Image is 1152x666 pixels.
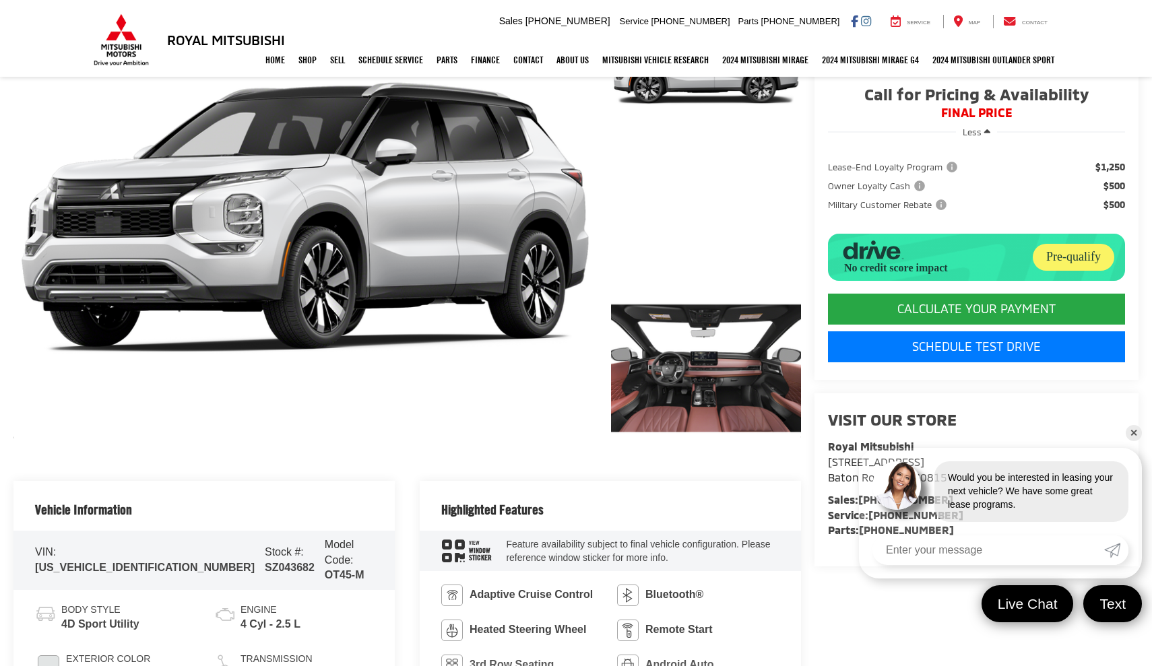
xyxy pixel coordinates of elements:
h2: Vehicle Information [35,502,132,517]
a: 2024 Mitsubishi Outlander SPORT [926,43,1061,77]
span: 4D Sport Utility [61,617,139,632]
input: Enter your message [872,535,1104,565]
span: 4 Cyl - 2.5 L [241,617,300,632]
span: Lease-End Loyalty Program [828,160,960,174]
a: Map [943,15,990,28]
span: Call for Pricing & Availability [828,86,1125,106]
img: Bluetooth® [617,585,639,606]
a: Live Chat [982,585,1074,622]
span: Service [907,20,930,26]
span: $500 [1103,198,1125,211]
img: Agent profile photo [872,461,921,510]
a: Service [881,15,940,28]
img: Remote Start [617,620,639,641]
span: Window [469,547,492,554]
div: Would you be interested in leasing your next vehicle? We have some great lease programs. [934,461,1128,522]
button: Owner Loyalty Cash [828,179,930,193]
span: [PHONE_NUMBER] [525,15,610,26]
span: Map [969,20,980,26]
a: 2024 Mitsubishi Mirage G4 [815,43,926,77]
a: Schedule Test Drive [828,331,1125,362]
span: Heated Steering Wheel [470,622,586,638]
span: Owner Loyalty Cash [828,179,928,193]
span: OT45-M [325,569,364,580]
span: Less [963,127,982,137]
a: About Us [550,43,596,77]
strong: Royal Mitsubishi [828,440,914,453]
span: Feature availability subject to final vehicle configuration. Please reference window sticker for ... [506,539,770,563]
h3: Royal Mitsubishi [167,32,285,47]
span: Sales [499,15,523,26]
span: $500 [1103,179,1125,193]
span: Exterior Color [66,653,194,666]
span: [STREET_ADDRESS] [828,455,924,468]
a: 2024 Mitsubishi Mirage [715,43,815,77]
span: Transmission [241,653,313,666]
span: View [469,539,492,547]
button: Military Customer Rebate [828,198,951,211]
strong: Sales: [828,493,953,506]
a: Submit [1104,535,1128,565]
span: $1,250 [1095,160,1125,174]
a: Instagram: Click to visit our Instagram page [861,15,871,26]
span: Model Code: [325,539,354,566]
strong: Parts: [828,523,954,536]
span: Engine [241,603,300,617]
span: Stock #: [265,546,304,558]
a: Mitsubishi Vehicle Research [596,43,715,77]
img: Heated Steering Wheel [441,620,463,641]
span: Military Customer Rebate [828,198,949,211]
a: Text [1083,585,1142,622]
a: Parts: Opens in a new tab [430,43,464,77]
a: Expand Photo 2 [611,297,801,439]
img: 2025 Mitsubishi Outlander SEL [609,296,802,441]
span: VIN: [35,546,56,558]
span: Live Chat [991,595,1064,613]
a: Sell [323,43,352,77]
a: Contact [993,15,1058,28]
div: window sticker [441,539,492,562]
img: Mitsubishi [91,13,152,66]
span: Contact [1022,20,1048,26]
span: , [828,471,947,484]
h2: Highlighted Features [441,502,544,517]
a: Finance [464,43,507,77]
span: Remote Start [645,622,713,638]
span: Body Style [61,603,139,617]
span: SZ043682 [265,562,315,573]
span: [PHONE_NUMBER] [651,16,730,26]
img: Adaptive Cruise Control [441,585,463,606]
span: Text [1093,595,1132,613]
a: [STREET_ADDRESS] Baton Rouge,LA 70815 [828,455,947,484]
a: Contact [507,43,550,77]
span: [US_VEHICLE_IDENTIFICATION_NUMBER] [35,562,255,573]
span: Parts [738,16,758,26]
h2: Visit our Store [828,411,1125,428]
strong: Service: [828,508,963,521]
span: Service [620,16,649,26]
a: Schedule Service: Opens in a new tab [352,43,430,77]
a: Home [259,43,292,77]
a: Facebook: Click to visit our Facebook page [851,15,858,26]
a: Shop [292,43,323,77]
span: FINAL PRICE [828,106,1125,120]
button: Lease-End Loyalty Program [828,160,962,174]
button: Less [956,120,997,144]
span: [PHONE_NUMBER] [761,16,839,26]
span: Sticker [469,554,492,562]
: CALCULATE YOUR PAYMENT [828,294,1125,325]
span: Adaptive Cruise Control [470,587,593,603]
span: Baton Rouge [828,471,895,484]
span: Bluetooth® [645,587,703,603]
